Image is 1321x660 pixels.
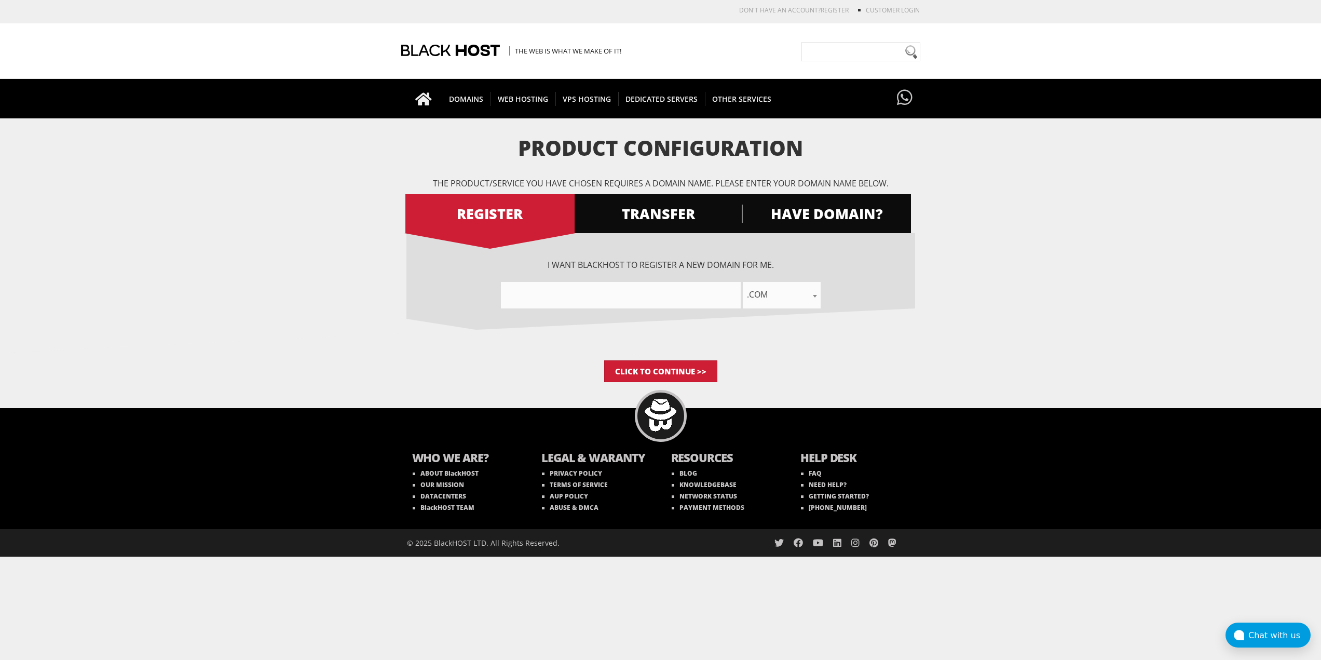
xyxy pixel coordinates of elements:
a: Have questions? [894,79,915,117]
input: Need help? [801,43,920,61]
a: [PHONE_NUMBER] [801,503,867,512]
a: WEB HOSTING [491,79,556,118]
span: WEB HOSTING [491,92,556,106]
p: The product/service you have chosen requires a domain name. Please enter your domain name below. [406,178,915,189]
a: NETWORK STATUS [672,492,737,501]
a: TRANSFER [574,194,743,233]
a: PAYMENT METHODS [672,503,744,512]
li: Don't have an account? [724,6,849,15]
a: VPS HOSTING [555,79,619,118]
span: HAVE DOMAIN? [742,205,911,223]
span: DOMAINS [442,92,491,106]
a: HAVE DOMAIN? [742,194,911,233]
span: TRANSFER [574,205,743,223]
a: FAQ [801,469,822,478]
a: Customer Login [866,6,920,15]
span: .com [743,287,821,302]
span: The Web is what we make of it! [509,46,621,56]
span: .com [743,282,821,308]
a: NEED HELP? [801,480,847,489]
a: ABOUT BlackHOST [413,469,479,478]
img: BlackHOST mascont, Blacky. [644,399,677,432]
a: REGISTER [405,194,575,233]
a: DATACENTERS [413,492,466,501]
input: Click to Continue >> [604,360,717,382]
a: AUP POLICY [542,492,588,501]
a: BLOG [672,469,697,478]
button: Chat with us [1225,623,1311,648]
a: REGISTER [821,6,849,15]
a: KNOWLEDGEBASE [672,480,737,489]
span: DEDICATED SERVERS [618,92,705,106]
span: OTHER SERVICES [705,92,779,106]
b: WHO WE ARE? [412,450,521,468]
span: REGISTER [405,205,575,223]
b: RESOURCES [671,450,780,468]
a: TERMS OF SERVICE [542,480,608,489]
a: DEDICATED SERVERS [618,79,705,118]
div: © 2025 BlackHOST LTD. All Rights Reserved. [407,529,656,557]
a: OTHER SERVICES [705,79,779,118]
a: PRIVACY POLICY [542,469,602,478]
div: I want BlackHOST to register a new domain for me. [406,259,915,308]
b: HELP DESK [800,450,909,468]
a: GETTING STARTED? [801,492,869,501]
a: Go to homepage [405,79,442,118]
a: BlackHOST TEAM [413,503,474,512]
h1: Product Configuration [406,137,915,159]
a: OUR MISSION [413,480,464,489]
b: LEGAL & WARANTY [541,450,650,468]
a: ABUSE & DMCA [542,503,598,512]
div: Chat with us [1248,630,1311,640]
a: DOMAINS [442,79,491,118]
span: VPS HOSTING [555,92,619,106]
